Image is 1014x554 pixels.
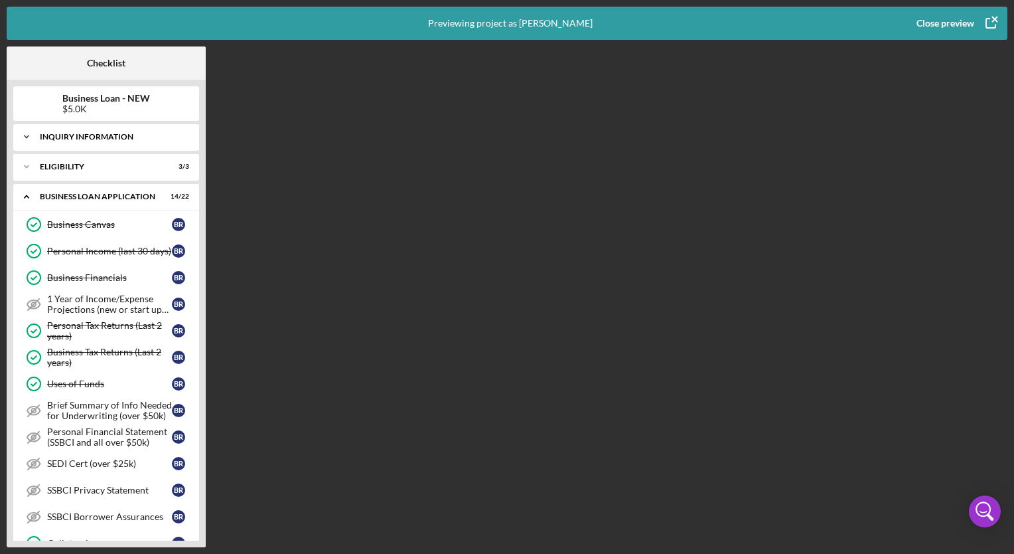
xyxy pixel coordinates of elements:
div: B R [172,218,185,231]
div: Open Intercom Messenger [969,496,1001,527]
div: B R [172,271,185,284]
div: Personal Income (last 30 days) [47,246,172,256]
div: B R [172,510,185,523]
div: Brief Summary of Info Needed for Underwriting (over $50k) [47,400,172,421]
div: B R [172,244,185,258]
b: Business Loan - NEW [62,93,150,104]
div: Previewing project as [PERSON_NAME] [428,7,593,40]
div: B R [172,377,185,391]
div: B R [172,430,185,444]
div: B R [172,351,185,364]
div: 1 Year of Income/Expense Projections (new or start up businesses over $50k) [47,294,172,315]
div: INQUIRY INFORMATION [40,133,182,141]
div: 14 / 22 [165,193,189,201]
div: BUSINESS LOAN APPLICATION [40,193,156,201]
div: Business Financials [47,272,172,283]
div: B R [172,298,185,311]
div: SEDI Cert (over $25k) [47,458,172,469]
div: Personal Tax Returns (Last 2 years) [47,320,172,341]
div: SSBCI Privacy Statement [47,485,172,496]
b: Checklist [87,58,125,68]
div: B R [172,404,185,417]
div: Uses of Funds [47,379,172,389]
div: Business Tax Returns (Last 2 years) [47,347,172,368]
div: 3 / 3 [165,163,189,171]
div: $5.0K [62,104,150,114]
div: B R [172,457,185,470]
div: Personal Financial Statement (SSBCI and all over $50k) [47,426,172,448]
button: Close preview [903,10,1007,37]
div: Collateral [47,538,172,549]
div: Business Canvas [47,219,172,230]
div: B R [172,537,185,550]
div: Close preview [916,10,974,37]
div: B R [172,484,185,497]
div: B R [172,324,185,337]
div: ELIGIBILITY [40,163,156,171]
div: SSBCI Borrower Assurances [47,511,172,522]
